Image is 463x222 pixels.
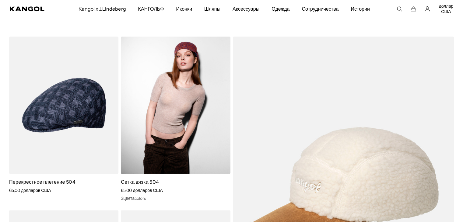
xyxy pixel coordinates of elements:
button: Корзина [411,6,416,12]
img: Перекрестное плетение 504 [9,36,118,174]
font: Шляпы [204,6,220,12]
font: 65,00 долларов США [121,188,163,193]
font: КАНГОЛЬФ [138,6,164,12]
font: Истории [351,6,370,12]
button: доллар США [439,3,453,14]
a: Счет [425,6,430,12]
font: 65,00 долларов США [9,188,51,193]
font: Kangol x J.Lindeberg [79,6,126,12]
font: Иконки [176,6,192,12]
font: 3 [121,196,123,201]
font: цвета [123,196,135,201]
font: Сотрудничества [302,6,338,12]
summary: Искать здесь [397,6,402,12]
div: colors [121,196,230,201]
font: Одежда [272,6,289,12]
a: Перекрестное плетение 504 [9,179,75,185]
img: Сетка вязка 504 [121,36,230,174]
a: Кангол [10,6,51,11]
a: Сетка вязка 504 [121,179,159,185]
font: Аксессуары [233,6,259,12]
